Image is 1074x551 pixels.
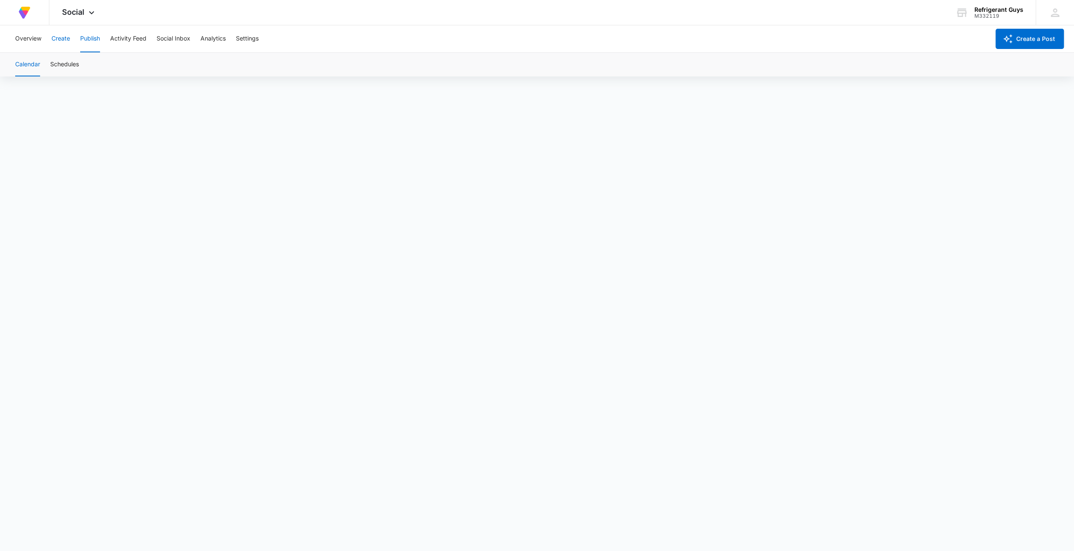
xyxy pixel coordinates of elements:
[200,25,226,52] button: Analytics
[996,29,1064,49] button: Create a Post
[110,25,146,52] button: Activity Feed
[50,53,79,76] button: Schedules
[236,25,259,52] button: Settings
[80,25,100,52] button: Publish
[15,53,40,76] button: Calendar
[157,25,190,52] button: Social Inbox
[51,25,70,52] button: Create
[15,25,41,52] button: Overview
[974,13,1023,19] div: account id
[974,6,1023,13] div: account name
[17,5,32,20] img: Volusion
[62,8,84,16] span: Social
